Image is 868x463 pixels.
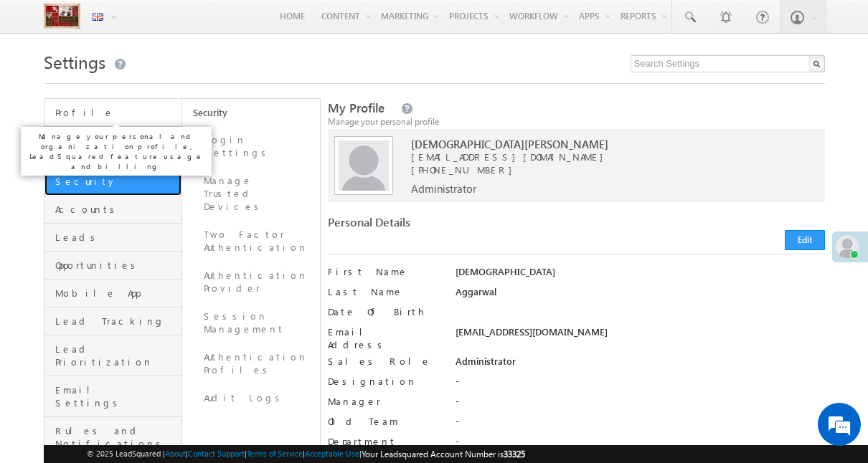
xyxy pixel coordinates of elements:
[165,449,186,458] a: About
[182,126,320,167] a: Login Settings
[55,106,178,119] span: Profile
[328,325,443,351] label: Email Address
[456,285,825,305] div: Aggarwal
[44,4,80,29] img: Custom Logo
[87,447,525,461] span: © 2025 LeadSquared | | | | |
[247,449,303,458] a: Terms of Service
[305,449,359,458] a: Acceptable Use
[55,343,178,368] span: Lead Prioritization
[328,435,443,448] label: Department
[182,221,320,262] a: Two Factor Authentication
[456,265,825,285] div: [DEMOGRAPHIC_DATA]
[44,335,181,376] a: Lead Prioritization
[55,203,178,216] span: Accounts
[456,415,825,435] div: -
[188,449,245,458] a: Contact Support
[55,287,178,300] span: Mobile App
[55,259,178,272] span: Opportunities
[456,395,825,415] div: -
[328,375,443,388] label: Designation
[328,100,385,116] span: My Profile
[504,449,525,459] span: 33325
[182,343,320,384] a: Authentication Profiles
[27,131,206,171] p: Manage your personal and organization profile, LeadSquared feature usage and billing
[411,182,476,195] span: Administrator
[411,151,808,163] span: [EMAIL_ADDRESS][DOMAIN_NAME]
[456,325,825,345] div: [EMAIL_ADDRESS][DOMAIN_NAME]
[44,168,181,196] a: Security
[55,315,178,328] span: Lead Tracking
[328,285,443,298] label: Last Name
[182,167,320,221] a: Manage Trusted Devices
[55,175,178,188] span: Security
[44,417,181,458] a: Rules and Notifications
[328,395,443,408] label: Manager
[182,302,320,343] a: Session Management
[456,355,825,375] div: Administrator
[44,280,181,307] a: Mobile App
[44,224,181,252] a: Leads
[328,305,443,318] label: Date Of Birth
[44,307,181,335] a: Lead Tracking
[44,99,181,127] a: Profile
[411,138,808,151] span: [DEMOGRAPHIC_DATA][PERSON_NAME]
[55,383,178,409] span: Email Settings
[456,435,825,455] div: -
[411,163,519,176] span: [PHONE_NUMBER]
[456,375,825,395] div: -
[328,216,570,236] div: Personal Details
[55,231,178,244] span: Leads
[55,424,178,450] span: Rules and Notifications
[785,230,825,250] button: Edit
[182,384,320,412] a: Audit Logs
[328,415,443,428] label: Old Team
[44,196,181,224] a: Accounts
[44,50,105,73] span: Settings
[631,55,825,72] input: Search Settings
[182,262,320,302] a: Authentication Provider
[328,115,824,128] div: Manage your personal profile
[44,376,181,417] a: Email Settings
[328,355,443,368] label: Sales Role
[328,265,443,278] label: First Name
[182,99,320,126] a: Security
[362,449,525,459] span: Your Leadsquared Account Number is
[44,252,181,280] a: Opportunities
